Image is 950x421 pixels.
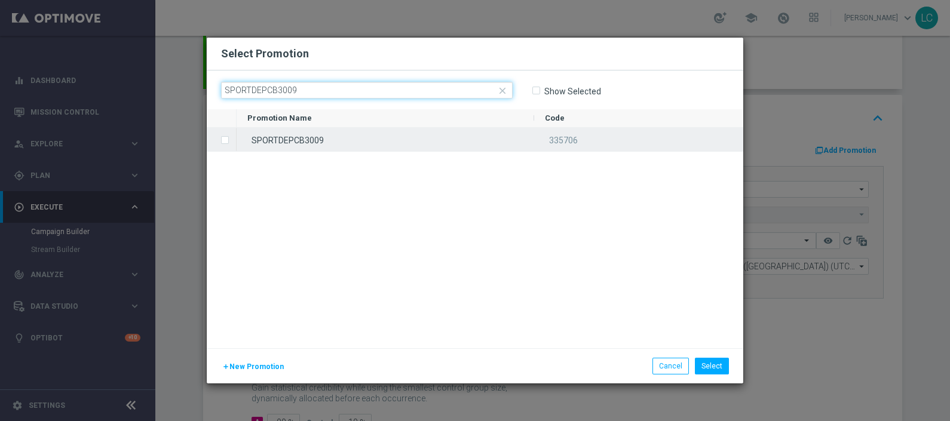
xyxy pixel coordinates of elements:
[544,86,601,97] label: Show Selected
[695,358,729,374] button: Select
[237,128,534,151] div: SPORTDEPCB3009
[221,82,513,99] input: Search by Promotion name or Promo code
[545,113,565,122] span: Code
[221,360,285,373] button: New Promotion
[222,363,229,370] i: add
[229,362,284,371] span: New Promotion
[497,85,508,96] i: close
[247,113,312,122] span: Promotion Name
[652,358,689,374] button: Cancel
[207,128,237,152] div: Press SPACE to select this row.
[221,47,309,61] h2: Select Promotion
[237,128,743,152] div: Press SPACE to select this row.
[549,136,578,145] span: 335706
